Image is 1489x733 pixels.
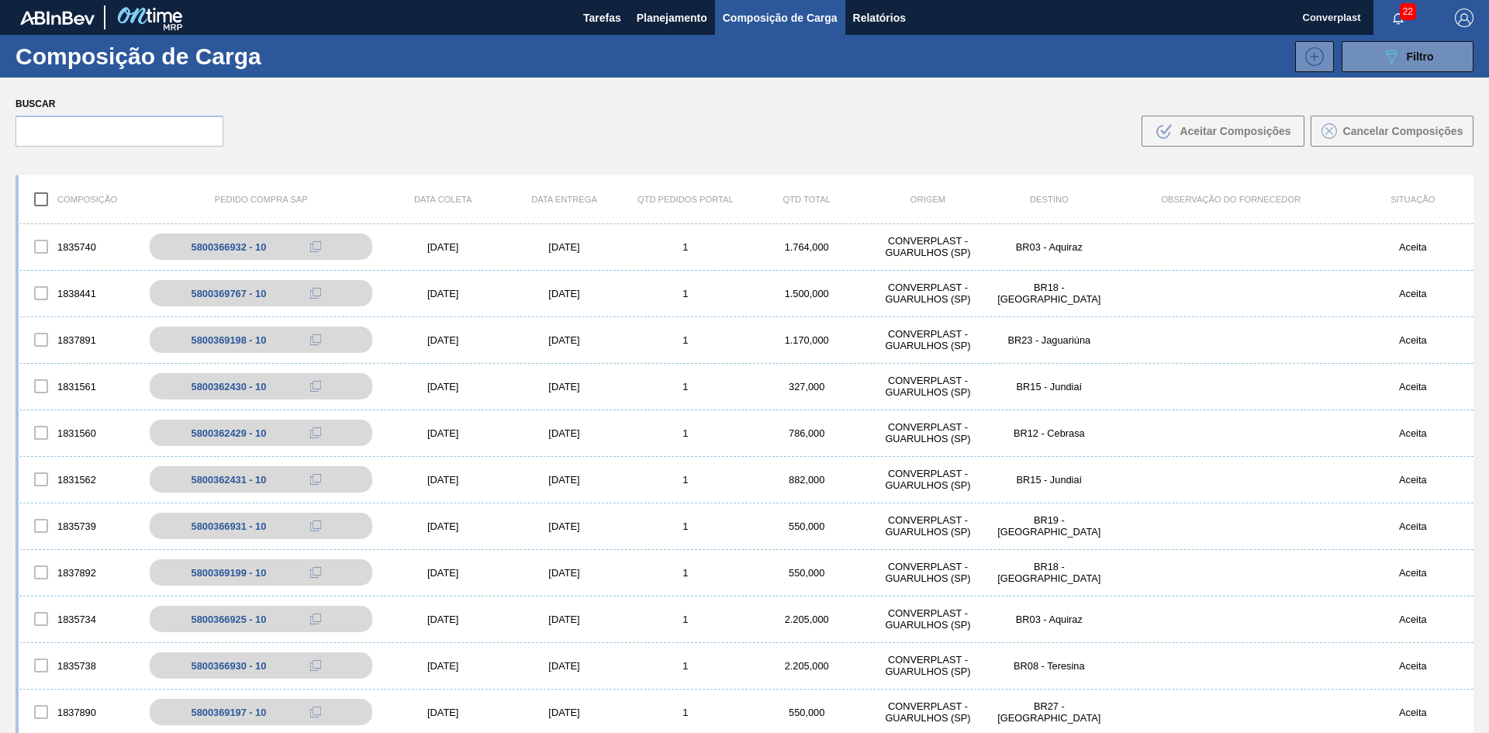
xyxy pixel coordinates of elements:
div: 327,000 [746,381,867,392]
div: Aceita [1353,288,1473,299]
div: [DATE] [503,614,624,625]
div: CONVERPLAST - GUARULHOS (SP) [867,654,988,677]
div: 5800369197 - 10 [192,707,267,718]
div: [DATE] [503,288,624,299]
div: 1 [625,520,746,532]
div: Aceita [1353,614,1473,625]
h1: Composição de Carga [16,47,271,65]
div: 1 [625,474,746,486]
div: Pedido Compra SAP [140,195,382,204]
div: [DATE] [382,567,503,579]
div: BR15 - Jundiaí [989,474,1110,486]
div: Aceita [1353,707,1473,718]
div: 5800362431 - 10 [192,474,267,486]
div: 882,000 [746,474,867,486]
div: 1831562 [19,463,140,496]
div: 5800366930 - 10 [192,660,267,672]
div: 1837890 [19,696,140,728]
div: Copiar [300,563,331,582]
div: [DATE] [382,381,503,392]
div: 550,000 [746,567,867,579]
div: 1 [625,707,746,718]
div: [DATE] [382,288,503,299]
div: 786,000 [746,427,867,439]
div: Data coleta [382,195,503,204]
button: Notificações [1373,7,1423,29]
div: 1837891 [19,323,140,356]
div: [DATE] [382,660,503,672]
div: BR23 - Jaguariúna [989,334,1110,346]
div: Aceita [1353,567,1473,579]
div: 5800366925 - 10 [192,614,267,625]
div: Aceita [1353,474,1473,486]
div: Aceita [1353,660,1473,672]
div: Copiar [300,470,331,489]
div: 5800366932 - 10 [192,241,267,253]
div: 1 [625,427,746,439]
div: 1 [625,288,746,299]
span: Planejamento [637,9,707,27]
div: 1831561 [19,370,140,403]
div: 5800369767 - 10 [192,288,267,299]
img: TNhmsLtSVTkK8tSr43FrP2fwEKptu5GPRR3wAAAABJRU5ErkJggg== [20,11,95,25]
div: Qtd Pedidos Portal [625,195,746,204]
div: 5800369198 - 10 [192,334,267,346]
div: Aceita [1353,381,1473,392]
div: 5800362429 - 10 [192,427,267,439]
div: Copiar [300,377,331,396]
div: [DATE] [382,334,503,346]
div: CONVERPLAST - GUARULHOS (SP) [867,561,988,584]
div: 1 [625,334,746,346]
div: 1837892 [19,556,140,589]
img: Logout [1455,9,1473,27]
span: Aceitar Composições [1180,125,1290,137]
div: Copiar [300,330,331,349]
div: CONVERPLAST - GUARULHOS (SP) [867,375,988,398]
div: [DATE] [382,520,503,532]
div: CONVERPLAST - GUARULHOS (SP) [867,421,988,444]
div: Origem [867,195,988,204]
div: 1 [625,241,746,253]
span: Composição de Carga [723,9,838,27]
div: [DATE] [503,241,624,253]
div: [DATE] [503,334,624,346]
div: [DATE] [382,474,503,486]
div: BR08 - Teresina [989,660,1110,672]
div: 1835734 [19,603,140,635]
div: 1 [625,614,746,625]
div: [DATE] [503,381,624,392]
div: Copiar [300,424,331,442]
span: Tarefas [583,9,621,27]
div: Qtd Total [746,195,867,204]
div: CONVERPLAST - GUARULHOS (SP) [867,282,988,305]
span: 22 [1400,3,1416,20]
div: 2.205,000 [746,660,867,672]
div: Situação [1353,195,1473,204]
div: [DATE] [503,707,624,718]
div: Data entrega [503,195,624,204]
div: BR03 - Aquiraz [989,241,1110,253]
div: 1 [625,381,746,392]
div: BR27 - Nova Minas [989,700,1110,724]
div: BR18 - Pernambuco [989,561,1110,584]
div: CONVERPLAST - GUARULHOS (SP) [867,235,988,258]
span: Cancelar Composições [1343,125,1463,137]
div: BR19 - Nova Rio [989,514,1110,538]
div: Copiar [300,517,331,535]
div: [DATE] [503,474,624,486]
div: Copiar [300,610,331,628]
div: Composição [19,183,140,216]
div: [DATE] [382,241,503,253]
div: Copiar [300,703,331,721]
div: [DATE] [503,660,624,672]
div: Nova Composição [1287,41,1334,72]
div: Aceita [1353,520,1473,532]
div: [DATE] [382,614,503,625]
div: CONVERPLAST - GUARULHOS (SP) [867,607,988,631]
div: CONVERPLAST - GUARULHOS (SP) [867,514,988,538]
div: 550,000 [746,707,867,718]
div: CONVERPLAST - GUARULHOS (SP) [867,328,988,351]
div: 1835738 [19,649,140,682]
div: [DATE] [503,520,624,532]
div: 550,000 [746,520,867,532]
